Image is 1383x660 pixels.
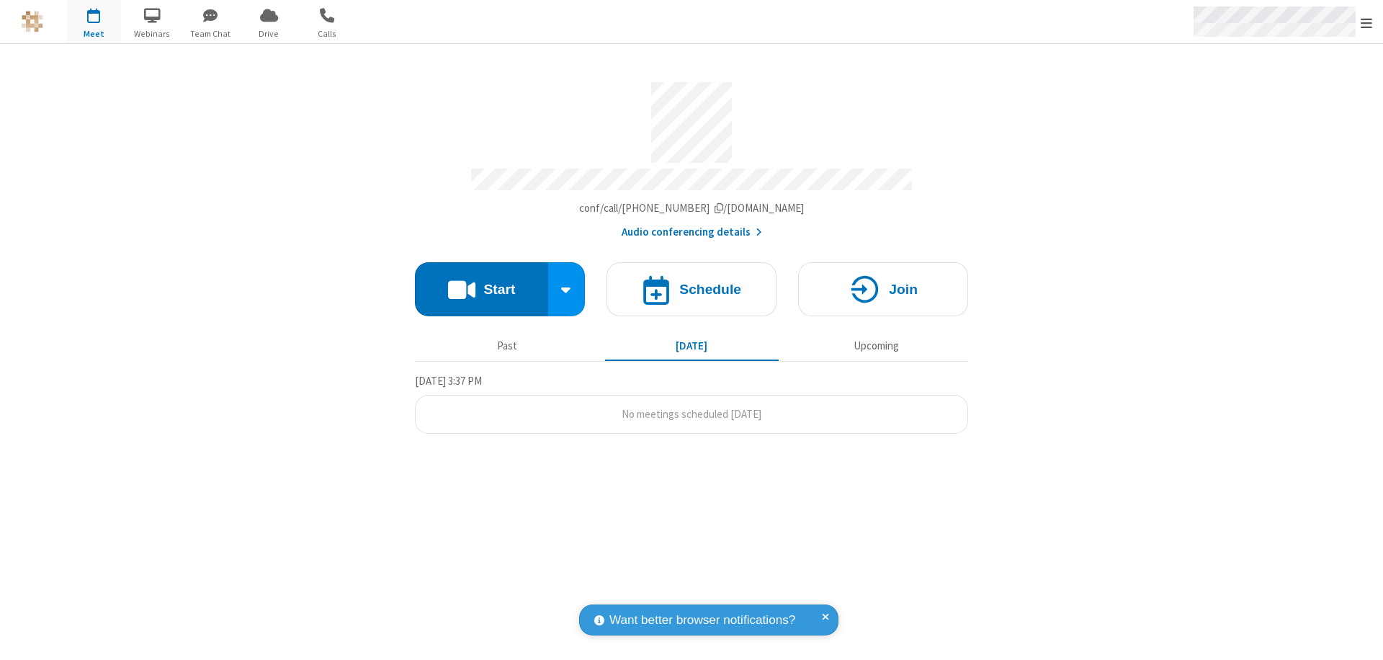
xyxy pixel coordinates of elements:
[242,27,296,40] span: Drive
[22,11,43,32] img: QA Selenium DO NOT DELETE OR CHANGE
[889,282,918,296] h4: Join
[679,282,741,296] h4: Schedule
[548,262,586,316] div: Start conference options
[622,407,761,421] span: No meetings scheduled [DATE]
[184,27,238,40] span: Team Chat
[798,262,968,316] button: Join
[483,282,515,296] h4: Start
[415,71,968,241] section: Account details
[622,224,762,241] button: Audio conferencing details
[415,373,968,434] section: Today's Meetings
[609,611,795,630] span: Want better browser notifications?
[125,27,179,40] span: Webinars
[300,27,354,40] span: Calls
[67,27,121,40] span: Meet
[415,262,548,316] button: Start
[415,374,482,388] span: [DATE] 3:37 PM
[579,201,805,215] span: Copy my meeting room link
[605,332,779,360] button: [DATE]
[789,332,963,360] button: Upcoming
[607,262,776,316] button: Schedule
[421,332,594,360] button: Past
[579,200,805,217] button: Copy my meeting room linkCopy my meeting room link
